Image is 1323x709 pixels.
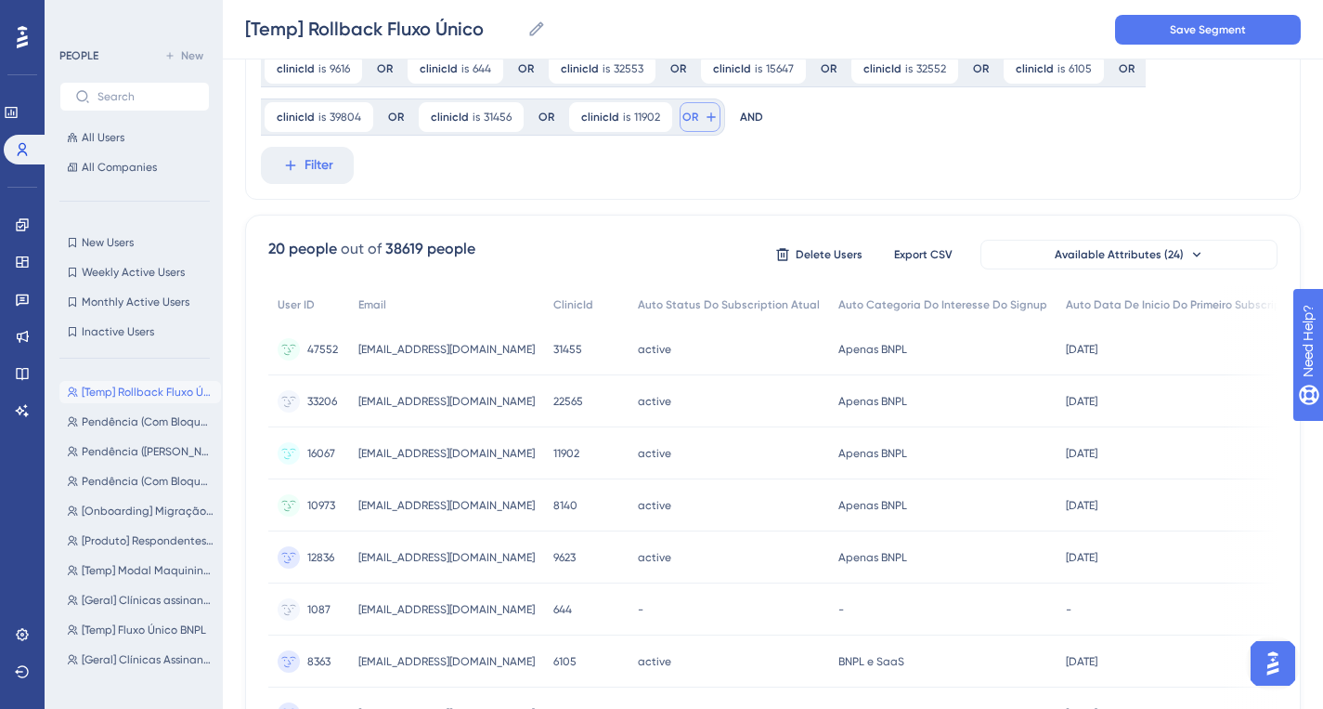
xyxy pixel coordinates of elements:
button: [Geral] Clínicas assinantes [59,589,221,611]
span: User ID [278,297,315,312]
span: [DATE] [1066,394,1097,409]
span: 644 [473,61,491,76]
span: active [638,342,671,357]
div: 38619 people [385,238,475,260]
span: Pendência ([PERSON_NAME])(I) [82,444,214,459]
input: Segment Name [245,16,520,42]
span: BNPL e SaaS [838,654,904,669]
span: 644 [553,602,572,617]
span: All Users [82,130,124,145]
input: Search [97,90,194,103]
span: 39804 [330,110,361,125]
span: Filter [305,154,333,177]
button: Available Attributes (24) [980,240,1278,269]
span: Email [358,297,386,312]
span: [Geral] Clínicas Assinantes (> 31 dias) [82,652,214,667]
span: [Produto] Respondentes NPS [DATE] e ago/25 [82,533,214,548]
span: 32553 [614,61,643,76]
span: [EMAIL_ADDRESS][DOMAIN_NAME] [358,654,535,669]
span: 47552 [307,342,338,357]
span: clinicId [581,110,619,125]
span: [EMAIL_ADDRESS][DOMAIN_NAME] [358,550,535,565]
div: OR [670,61,686,76]
span: [DATE] [1066,498,1097,513]
span: clinicId [713,61,751,76]
span: Export CSV [894,247,953,262]
div: OR [518,61,534,76]
button: [Temp] Rollback Fluxo Único [59,381,221,403]
button: Inactive Users [59,321,210,343]
div: 20 people [268,238,337,260]
span: - [838,602,844,617]
span: clinicId [561,61,599,76]
div: PEOPLE [59,48,98,63]
span: [Temp] Rollback Fluxo Único [82,385,214,400]
span: active [638,654,671,669]
button: [Onboarding] Migração de dados [59,500,221,522]
button: OR [680,102,720,132]
span: active [638,446,671,461]
span: is [461,61,469,76]
span: Apenas BNPL [838,498,907,513]
span: 16067 [307,446,335,461]
iframe: UserGuiding AI Assistant Launcher [1245,636,1301,691]
button: [Temp] Fluxo Único BNPL [59,619,221,641]
span: 9616 [330,61,350,76]
span: Need Help? [44,5,116,27]
button: [Temp] Modal Maquininha [59,559,221,582]
span: Auto Status Do Subscription Atual [638,297,820,312]
span: New Users [82,235,134,250]
span: 33206 [307,394,337,409]
button: Pendência (Com Bloqueio) (III) [59,470,221,492]
span: Pendência (Com Bloqueio) (I) [82,414,214,429]
button: New [158,45,210,67]
span: active [638,550,671,565]
span: is [603,61,610,76]
span: Save Segment [1170,22,1246,37]
span: Available Attributes (24) [1055,247,1184,262]
span: Pendência (Com Bloqueio) (III) [82,474,214,489]
span: [DATE] [1066,342,1097,357]
span: New [181,48,203,63]
span: Apenas BNPL [838,342,907,357]
button: Save Segment [1115,15,1301,45]
button: [Produto] Respondentes NPS [DATE] e ago/25 [59,530,221,552]
span: 32552 [916,61,946,76]
span: clinicId [277,110,315,125]
span: 10973 [307,498,335,513]
span: active [638,394,671,409]
span: 8363 [307,654,331,669]
span: Auto Data De Inicio Do Primeiro Subscription [1066,297,1298,312]
span: clinicId [277,61,315,76]
span: 9623 [553,550,576,565]
span: is [623,110,630,125]
span: 15647 [766,61,794,76]
span: [DATE] [1066,446,1097,461]
span: 22565 [553,394,583,409]
span: Auto Categoria Do Interesse Do Signup [838,297,1047,312]
button: Weekly Active Users [59,261,210,283]
div: OR [973,61,989,76]
span: 31456 [484,110,512,125]
button: Pendência ([PERSON_NAME])(I) [59,440,221,463]
span: 8140 [553,498,577,513]
span: [Temp] Modal Maquininha [82,563,214,578]
button: Export CSV [876,240,969,269]
span: is [755,61,762,76]
button: New Users [59,231,210,254]
span: [Onboarding] Migração de dados [82,504,214,519]
span: is [1057,61,1065,76]
span: All Companies [82,160,157,175]
span: Delete Users [796,247,863,262]
div: AND [740,98,763,136]
button: [Geral] Clínicas Assinantes (> 31 dias) [59,649,221,671]
span: Monthly Active Users [82,295,189,309]
div: OR [377,61,393,76]
div: OR [388,110,404,125]
span: Apenas BNPL [838,394,907,409]
span: [EMAIL_ADDRESS][DOMAIN_NAME] [358,342,535,357]
span: [Temp] Fluxo Único BNPL [82,623,206,637]
button: All Users [59,126,210,149]
span: clinicId [420,61,458,76]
